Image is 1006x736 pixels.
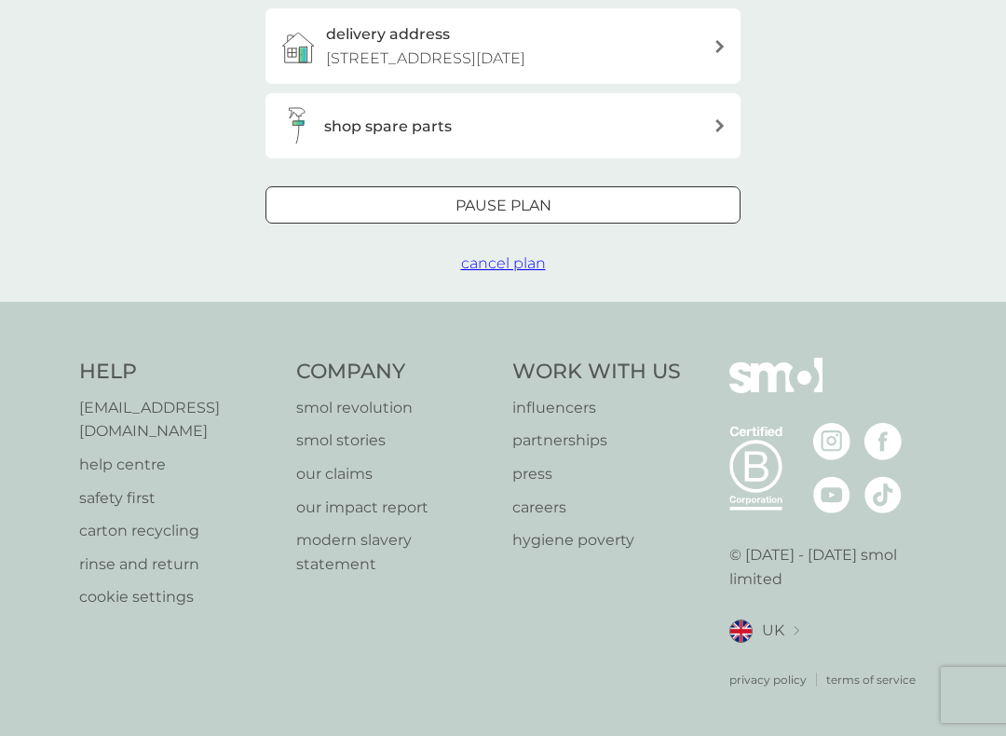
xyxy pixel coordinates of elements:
p: Pause plan [455,194,551,218]
a: rinse and return [79,552,278,577]
img: select a new location [794,626,799,636]
a: our claims [296,462,495,486]
button: cancel plan [461,252,546,276]
h4: Company [296,358,495,387]
img: visit the smol Instagram page [813,423,850,460]
a: partnerships [512,429,681,453]
p: © [DATE] - [DATE] smol limited [729,543,928,591]
a: safety first [79,486,278,511]
a: [EMAIL_ADDRESS][DOMAIN_NAME] [79,396,278,443]
img: visit the smol Facebook page [864,423,902,460]
img: smol [729,358,822,421]
img: UK flag [729,620,753,643]
a: delivery address[STREET_ADDRESS][DATE] [265,8,741,84]
a: smol stories [296,429,495,453]
a: our impact report [296,496,495,520]
a: hygiene poverty [512,528,681,552]
a: privacy policy [729,671,807,688]
a: smol revolution [296,396,495,420]
h3: delivery address [326,22,450,47]
a: carton recycling [79,519,278,543]
a: terms of service [826,671,916,688]
p: [STREET_ADDRESS][DATE] [326,47,525,71]
a: cookie settings [79,585,278,609]
img: visit the smol Youtube page [813,476,850,513]
button: Pause plan [265,186,741,224]
h4: Work With Us [512,358,681,387]
h3: shop spare parts [324,115,452,139]
button: shop spare parts [265,93,741,158]
a: careers [512,496,681,520]
a: help centre [79,453,278,477]
a: influencers [512,396,681,420]
a: modern slavery statement [296,528,495,576]
h4: Help [79,358,278,387]
a: press [512,462,681,486]
span: UK [762,619,784,643]
img: visit the smol Tiktok page [864,476,902,513]
span: cancel plan [461,254,546,272]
